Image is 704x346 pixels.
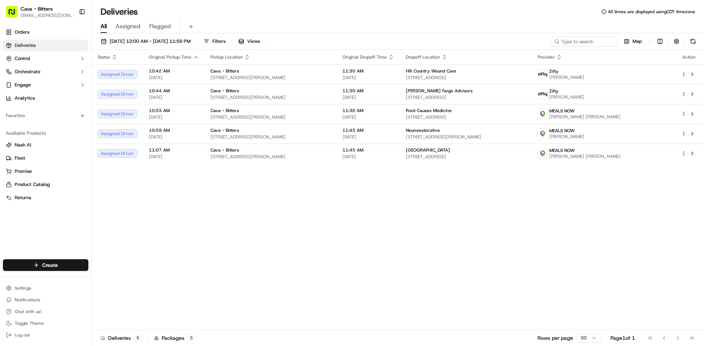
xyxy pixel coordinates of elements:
button: Engage [3,79,88,91]
span: Promise [15,168,32,175]
button: Returns [3,192,88,204]
span: 10:42 AM [149,68,199,74]
button: Orchestrate [3,66,88,78]
span: 11:07 AM [149,147,199,153]
span: Orders [15,29,29,36]
button: Settings [3,283,88,293]
div: Action [681,54,697,60]
span: 11:45 AM [342,127,394,133]
span: [DATE] [342,94,394,100]
div: 5 [187,335,195,341]
button: Map [620,36,645,46]
a: Returns [6,194,85,201]
span: [DATE] [149,114,199,120]
span: [PERSON_NAME] Fargo Advisors [406,88,473,94]
button: Control [3,53,88,64]
span: Wisdom [PERSON_NAME] [23,133,78,139]
button: Notifications [3,295,88,305]
span: [STREET_ADDRESS][PERSON_NAME] [210,94,331,100]
button: Filters [200,36,229,46]
span: [STREET_ADDRESS] [406,94,526,100]
span: [DATE] [149,154,199,160]
span: Pickup Location [210,54,243,60]
div: 💻 [62,164,68,170]
p: Rows per page [538,334,573,342]
span: Control [15,55,30,62]
span: Original Pickup Time [149,54,191,60]
span: 11:30 AM [342,108,394,114]
span: Knowledge Base [15,164,56,171]
button: See all [114,94,133,103]
div: Past conversations [7,95,49,101]
span: 11:30 AM [342,88,394,94]
input: Type to search [551,36,617,46]
img: melas_now_logo.png [538,129,547,138]
span: Notifications [15,297,40,303]
span: Cava - Bitters [210,88,239,94]
button: Fleet [3,152,88,164]
span: Cava - Bitters [210,147,239,153]
span: Flagged [149,22,171,31]
span: [DATE] [342,114,394,120]
span: Create [42,261,58,269]
span: [PERSON_NAME] [549,134,584,139]
img: zifty-logo-trans-sq.png [538,89,547,99]
a: Product Catalog [6,181,85,188]
span: [DATE] [55,114,70,119]
button: Chat with us! [3,306,88,317]
a: 📗Knowledge Base [4,161,59,174]
span: [STREET_ADDRESS] [406,75,526,81]
span: 10:44 AM [149,88,199,94]
span: [DATE] [342,75,394,81]
a: 💻API Documentation [59,161,121,174]
div: We're available if you need us! [33,77,101,83]
span: [STREET_ADDRESS][PERSON_NAME] [210,114,331,120]
a: Promise [6,168,85,175]
button: Product Catalog [3,179,88,190]
span: [PERSON_NAME] [549,74,584,80]
span: All times are displayed using CDT timezone [608,9,695,15]
span: • [80,133,82,139]
button: Create [3,259,88,271]
span: API Documentation [69,164,118,171]
span: 11:45 AM [342,147,394,153]
span: [PERSON_NAME] [PERSON_NAME] [549,114,620,120]
span: 10:59 AM [149,127,199,133]
span: Dropoff Location [406,54,440,60]
span: Pylon [73,182,89,187]
span: [DATE] [84,133,99,139]
button: Toggle Theme [3,318,88,328]
button: [EMAIL_ADDRESS][DOMAIN_NAME] [21,12,73,18]
span: Status [98,54,110,60]
h1: Deliveries [100,6,138,18]
span: [STREET_ADDRESS] [406,154,526,160]
span: Settings [15,285,31,291]
img: 1736555255976-a54dd68f-1ca7-489b-9aae-adbdc363a1c4 [15,134,21,139]
span: [DATE] [342,154,394,160]
span: Neurorestorative [406,127,440,133]
div: Start new chat [33,70,120,77]
span: [PERSON_NAME] [PERSON_NAME] [549,153,620,159]
span: [STREET_ADDRESS][PERSON_NAME] [406,134,526,140]
span: MEALS NOW [549,128,575,134]
span: Provider [538,54,555,60]
span: [DATE] 12:00 AM - [DATE] 11:59 PM [110,38,191,45]
span: Nash AI [15,142,31,148]
img: zifty-logo-trans-sq.png [538,70,547,79]
span: Engage [15,82,31,88]
a: Fleet [6,155,85,161]
img: melas_now_logo.png [538,109,547,119]
span: Root Causes Medicine [406,108,452,114]
button: Log out [3,330,88,340]
span: [DATE] [149,94,199,100]
span: Filters [212,38,225,45]
span: MEALS NOW [549,108,575,114]
img: melas_now_logo.png [538,149,547,158]
span: Fleet [15,155,25,161]
a: Powered byPylon [52,181,89,187]
img: 8571987876998_91fb9ceb93ad5c398215_72.jpg [15,70,29,83]
span: [STREET_ADDRESS][PERSON_NAME] [210,134,331,140]
span: Cava - Bitters [21,5,53,12]
span: 11:30 AM [342,68,394,74]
